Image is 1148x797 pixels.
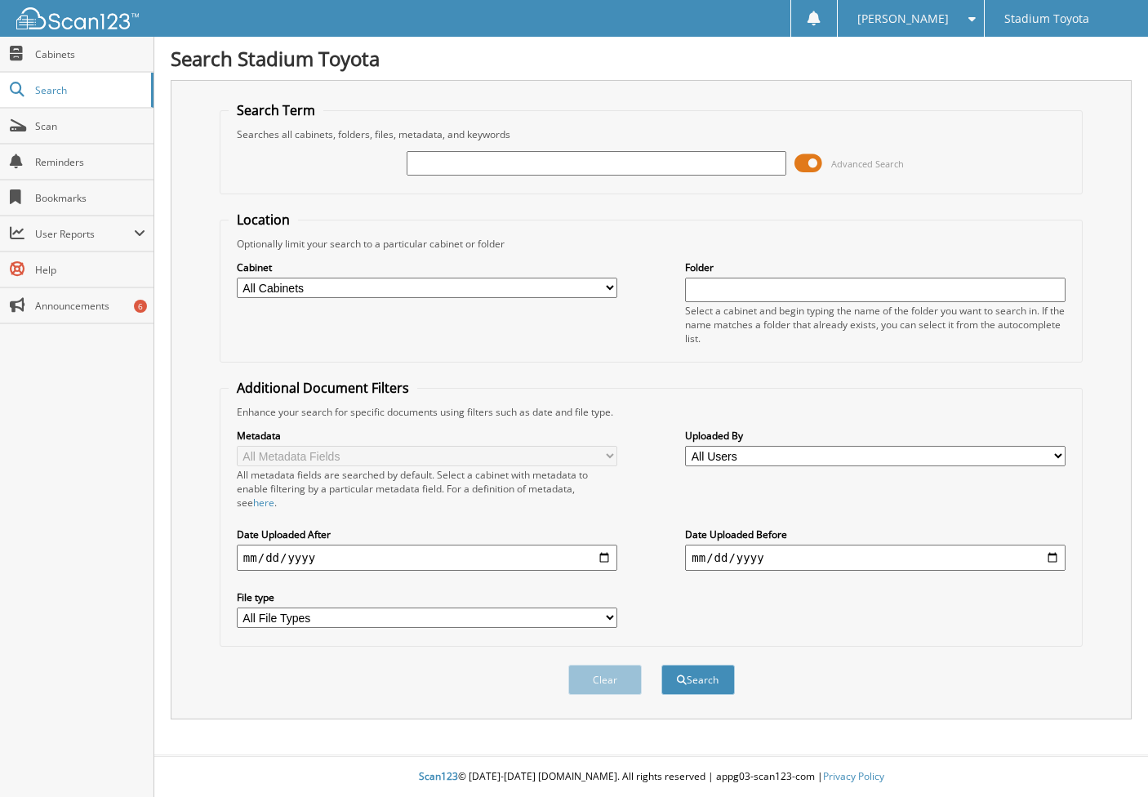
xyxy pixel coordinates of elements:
label: Metadata [237,429,617,443]
button: Clear [568,665,642,695]
span: Help [35,263,145,277]
span: Stadium Toyota [1004,14,1089,24]
span: Reminders [35,155,145,169]
label: File type [237,590,617,604]
div: Optionally limit your search to a particular cabinet or folder [229,237,1074,251]
div: Select a cabinet and begin typing the name of the folder you want to search in. If the name match... [685,304,1066,345]
legend: Additional Document Filters [229,379,417,397]
a: Privacy Policy [823,769,884,783]
label: Uploaded By [685,429,1066,443]
span: Cabinets [35,47,145,61]
button: Search [661,665,735,695]
a: here [253,496,274,510]
legend: Location [229,211,298,229]
div: © [DATE]-[DATE] [DOMAIN_NAME]. All rights reserved | appg03-scan123-com | [154,757,1148,797]
span: Announcements [35,299,145,313]
div: All metadata fields are searched by default. Select a cabinet with metadata to enable filtering b... [237,468,617,510]
h1: Search Stadium Toyota [171,45,1132,72]
span: Bookmarks [35,191,145,205]
label: Folder [685,260,1066,274]
span: Scan123 [419,769,458,783]
iframe: Chat Widget [1066,719,1148,797]
span: User Reports [35,227,134,241]
span: Advanced Search [831,158,904,170]
span: Search [35,83,143,97]
img: scan123-logo-white.svg [16,7,139,29]
span: [PERSON_NAME] [857,14,949,24]
label: Cabinet [237,260,617,274]
div: Enhance your search for specific documents using filters such as date and file type. [229,405,1074,419]
label: Date Uploaded Before [685,528,1066,541]
input: end [685,545,1066,571]
legend: Search Term [229,101,323,119]
label: Date Uploaded After [237,528,617,541]
div: Searches all cabinets, folders, files, metadata, and keywords [229,127,1074,141]
div: 6 [134,300,147,313]
span: Scan [35,119,145,133]
input: start [237,545,617,571]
